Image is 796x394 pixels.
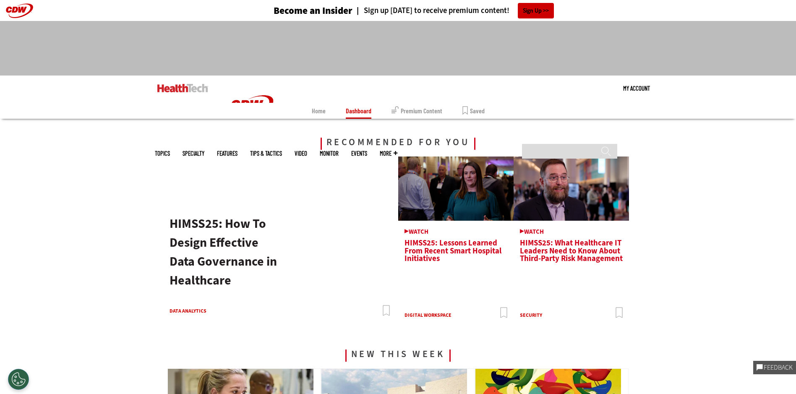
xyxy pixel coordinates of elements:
[623,76,650,101] a: My Account
[8,369,29,390] button: Open Preferences
[623,76,650,101] div: User menu
[170,213,277,291] a: HIMSS25: How To Design Effective Data Governance in Healthcare
[312,103,326,119] a: Home
[405,312,452,318] a: Digital Workspace
[157,84,208,92] img: Home
[351,150,367,157] a: Events
[295,150,307,157] a: Video
[320,150,339,157] a: MonITor
[405,229,507,264] a: HIMSS25: Lessons Learned From Recent Smart Hospital Initiatives
[514,157,629,221] img: Erik Decker
[245,29,551,67] iframe: advertisement
[274,6,352,16] h3: Become an Insider
[217,150,237,157] a: Features
[763,364,793,371] span: Feedback
[398,157,514,221] img: HIMSS Thumbnail
[352,7,509,15] a: Sign up [DATE] to receive premium content!
[221,131,284,140] a: CDW
[183,150,204,157] span: Specialty
[250,150,282,157] a: Tips & Tactics
[8,369,29,390] div: Cookies Settings
[346,103,371,119] a: Dashboard
[391,103,442,119] a: Premium Content
[221,76,284,138] img: Home
[380,150,397,157] span: More
[170,306,227,316] a: Data Analytics
[462,103,485,119] a: Saved
[520,229,623,264] a: HIMSS25: What Healthcare IT Leaders Need to Know About Third-Party Risk Management
[345,350,451,362] span: New This Week
[520,312,542,318] a: Security
[155,150,170,157] span: Topics
[518,3,554,18] a: Sign Up
[242,6,352,16] a: Become an Insider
